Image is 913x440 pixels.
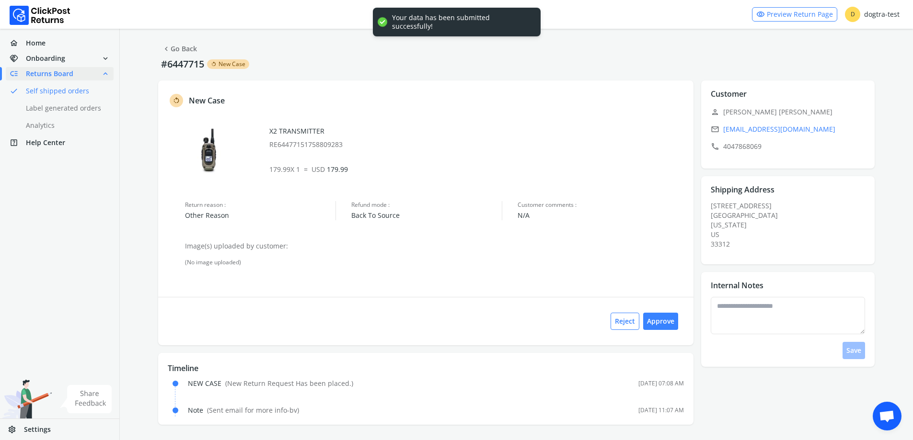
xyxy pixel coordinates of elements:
[518,211,684,220] span: N/A
[843,342,865,359] button: Save
[711,88,747,100] p: Customer
[711,105,871,119] p: [PERSON_NAME] [PERSON_NAME]
[711,123,871,136] a: email[EMAIL_ADDRESS][DOMAIN_NAME]
[351,211,502,220] span: Back To Source
[312,165,348,174] span: 179.99
[26,69,73,79] span: Returns Board
[188,379,353,388] div: NEW CASE
[711,201,871,249] div: [STREET_ADDRESS]
[711,280,763,291] p: Internal Notes
[711,140,719,153] span: call
[643,313,678,330] button: Approve
[638,406,684,414] div: [DATE] 11:07 AM
[10,52,26,65] span: handshake
[189,95,225,106] p: New Case
[188,406,299,415] div: Note
[638,380,684,387] div: [DATE] 07:08 AM
[185,241,684,251] p: Image(s) uploaded by customer:
[101,67,110,80] span: expand_less
[185,201,335,209] span: Return reason :
[185,126,233,174] img: row_image
[392,13,531,31] div: Your data has been submitted successfully!
[711,239,871,249] div: 33312
[173,95,180,106] span: rotate_left
[10,136,26,149] span: help_center
[10,6,70,25] img: Logo
[168,362,684,374] p: Timeline
[873,402,901,430] div: Open chat
[711,230,871,239] div: US
[185,211,335,220] span: Other Reason
[162,42,197,56] a: Go Back
[158,40,201,57] button: chevron_leftGo Back
[10,67,26,80] span: low_priority
[8,423,24,436] span: settings
[24,425,51,434] span: Settings
[611,313,639,330] button: Reject
[6,36,114,50] a: homeHome
[162,42,171,56] span: chevron_left
[711,211,871,220] div: [GEOGRAPHIC_DATA]
[10,84,18,98] span: done
[6,102,125,115] a: Label generated orders
[219,60,245,68] span: New Case
[711,220,871,230] div: [US_STATE]
[269,126,684,149] div: X2 TRANSMITTER
[351,201,502,209] span: Refund mode :
[845,7,900,22] div: dogtra-test
[6,119,125,132] a: Analytics
[269,140,684,149] p: RE64477151758809283
[312,165,325,174] span: USD
[304,165,308,174] span: =
[60,385,112,413] img: share feedback
[6,84,125,98] a: doneSelf shipped orders
[211,60,217,68] span: rotate_left
[845,7,860,22] span: D
[711,105,719,119] span: person
[756,8,765,21] span: visibility
[752,7,837,22] a: visibilityPreview Return Page
[26,38,46,48] span: Home
[225,379,353,388] span: ( New Return Request Has been placed. )
[158,57,207,71] p: #6447715
[10,36,26,50] span: home
[269,165,684,174] p: 179.99 X 1
[711,140,871,153] p: 4047868069
[26,54,65,63] span: Onboarding
[6,136,114,149] a: help_centerHelp Center
[711,184,774,195] p: Shipping Address
[518,201,684,209] span: Customer comments :
[101,52,110,65] span: expand_more
[711,123,719,136] span: email
[26,138,65,147] span: Help Center
[207,406,299,415] span: ( Sent email for more info-bv )
[185,259,684,266] div: (No image uploaded)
